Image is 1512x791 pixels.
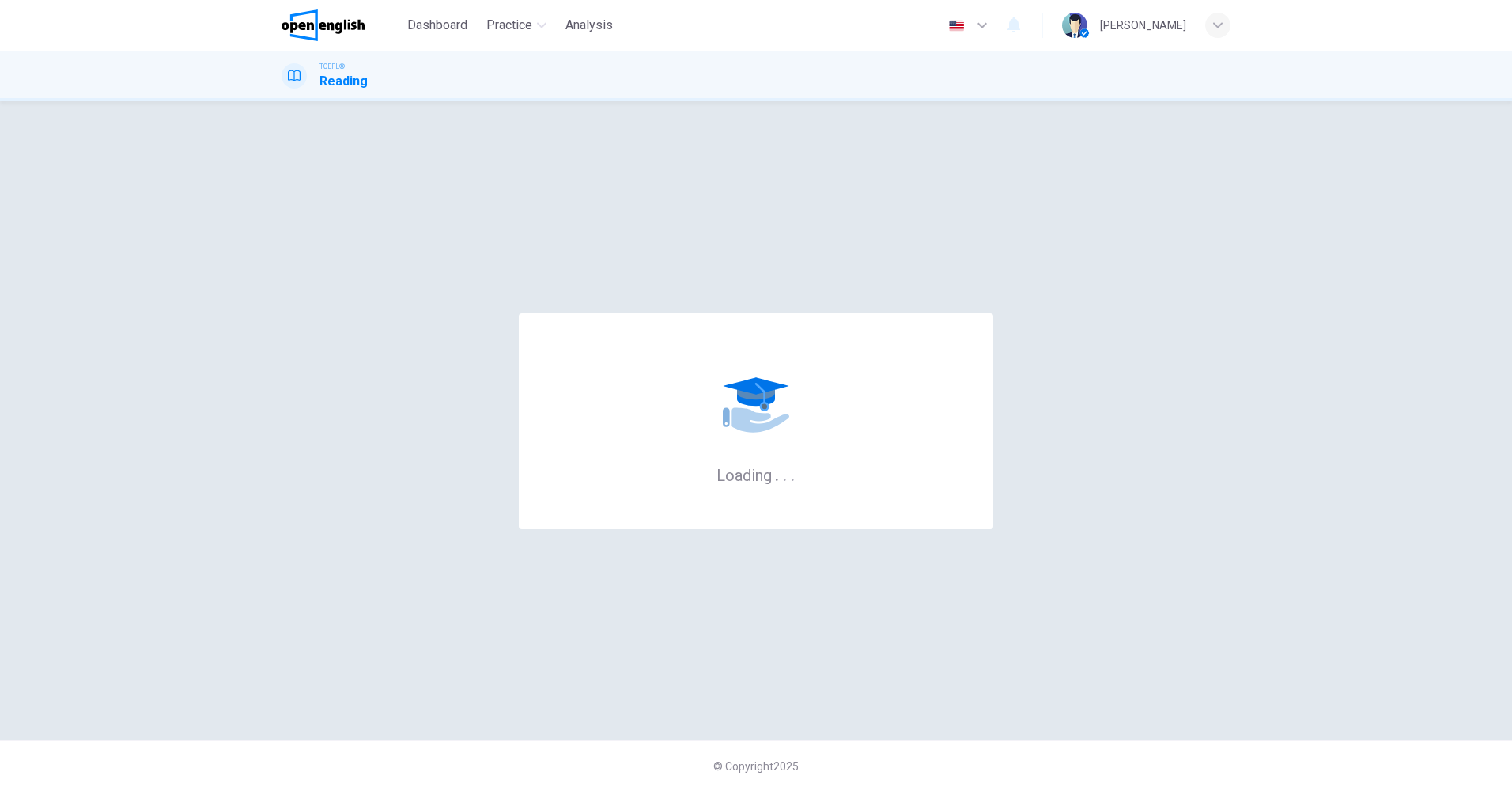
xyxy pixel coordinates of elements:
h6: Loading [716,464,796,485]
h1: Reading [319,72,368,91]
button: Dashboard [401,11,474,40]
a: OpenEnglish logo [282,9,401,41]
span: Practice [486,16,532,35]
img: Profile picture [1062,13,1087,38]
h6: . [782,460,788,486]
img: en [947,20,966,32]
h6: . [790,460,796,486]
h6: . [774,460,780,486]
div: [PERSON_NAME] [1100,16,1186,35]
span: Analysis [565,16,613,35]
button: Analysis [559,11,619,40]
img: OpenEnglish logo [282,9,365,41]
span: Dashboard [407,16,467,35]
span: © Copyright 2025 [713,760,799,773]
button: Practice [480,11,553,40]
span: TOEFL® [319,61,345,72]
